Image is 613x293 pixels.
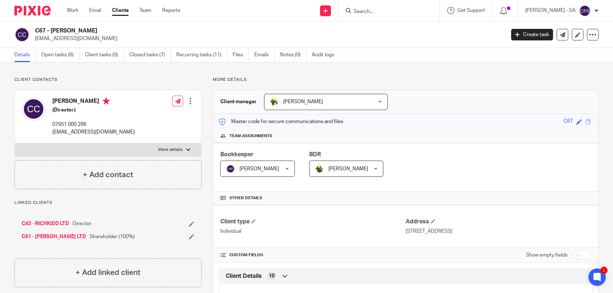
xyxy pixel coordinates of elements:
[22,220,69,227] a: C43 - RICHKIDD LTD
[270,97,279,106] img: Carine-Starbridge.jpg
[41,48,79,62] a: Open tasks (6)
[564,118,573,126] div: C67
[226,272,262,280] span: Client Details
[14,6,51,16] img: Pixie
[14,48,36,62] a: Details
[52,106,135,114] h5: (Director)
[269,272,275,280] span: 10
[52,97,135,106] h4: [PERSON_NAME]
[226,165,235,173] img: svg%3E
[85,48,124,62] a: Client tasks (0)
[52,121,135,128] p: 07951 000 296
[176,48,227,62] a: Recurring tasks (11)
[406,218,591,226] h4: Address
[35,35,500,42] p: [EMAIL_ADDRESS][DOMAIN_NAME]
[112,7,129,14] a: Clients
[220,218,406,226] h4: Client type
[239,166,279,171] span: [PERSON_NAME]
[254,48,275,62] a: Emails
[83,169,133,180] h4: + Add contact
[233,48,249,62] a: Files
[158,147,182,153] p: More details
[312,48,340,62] a: Audit logs
[90,233,135,240] span: Shareholder (100%)
[406,228,591,235] p: [STREET_ADDRESS]
[35,27,407,35] h2: C67 - [PERSON_NAME]
[89,7,101,14] a: Email
[600,267,608,274] div: 1
[129,48,171,62] a: Closed tasks (7)
[229,195,262,201] span: Other details
[22,97,45,121] img: svg%3E
[280,48,306,62] a: Notes (0)
[229,133,272,139] span: Team assignments
[220,252,406,258] h4: CUSTOM FIELDS
[579,5,591,17] img: svg%3E
[139,7,151,14] a: Team
[220,228,406,235] p: Individual
[220,98,257,105] h3: Client manager
[457,8,485,13] span: Get Support
[75,267,141,278] h4: + Add linked client
[73,220,91,227] span: Director
[219,118,343,125] p: Master code for secure communications and files
[525,7,575,14] p: [PERSON_NAME] - SA
[22,233,86,240] a: C61 - [PERSON_NAME] LTD
[511,29,553,40] a: Create task
[162,7,180,14] a: Reports
[14,27,30,42] img: svg%3E
[315,165,324,173] img: Dennis-Starbridge.jpg
[14,77,202,83] p: Client contacts
[220,152,254,157] span: Bookkeeper
[213,77,599,83] p: More details
[14,200,202,206] p: Linked clients
[353,9,418,15] input: Search
[67,7,78,14] a: Work
[283,99,323,104] span: [PERSON_NAME]
[309,152,321,157] span: BDR
[52,128,135,136] p: [EMAIL_ADDRESS][DOMAIN_NAME]
[526,252,567,259] label: Show empty fields
[328,166,368,171] span: [PERSON_NAME]
[103,97,110,105] i: Primary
